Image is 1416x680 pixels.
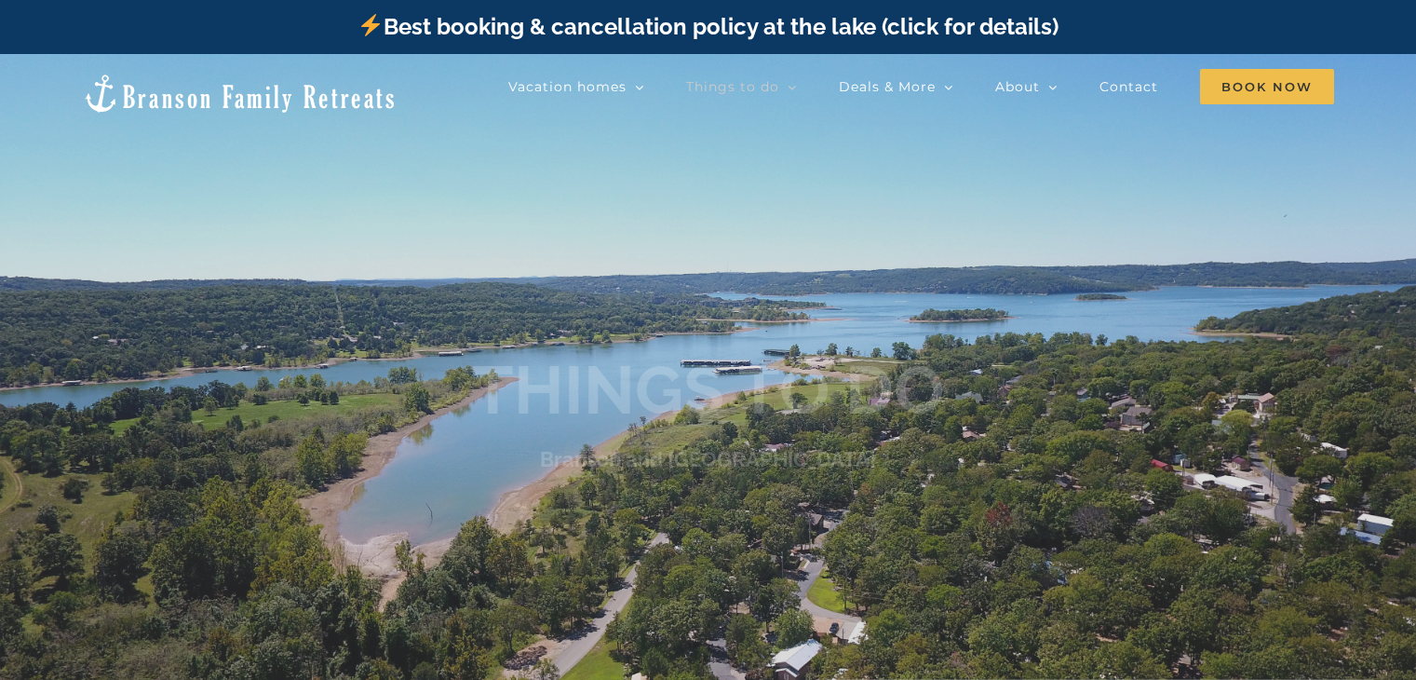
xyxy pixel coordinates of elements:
span: Contact [1099,80,1158,93]
a: Deals & More [839,68,953,105]
a: Things to do [686,68,797,105]
b: THINGS TO DO [472,350,944,429]
a: Contact [1099,68,1158,105]
span: Things to do [686,80,779,93]
a: Vacation homes [508,68,644,105]
span: Deals & More [839,80,936,93]
span: Vacation homes [508,80,627,93]
img: ⚡️ [359,14,382,36]
span: Book Now [1200,69,1334,104]
a: Book Now [1200,68,1334,105]
a: About [995,68,1058,105]
a: Best booking & cancellation policy at the lake (click for details) [357,13,1058,40]
span: About [995,80,1040,93]
nav: Main Menu [508,68,1334,105]
img: Branson Family Retreats Logo [82,73,398,115]
h3: Branson and [GEOGRAPHIC_DATA] [540,447,876,471]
